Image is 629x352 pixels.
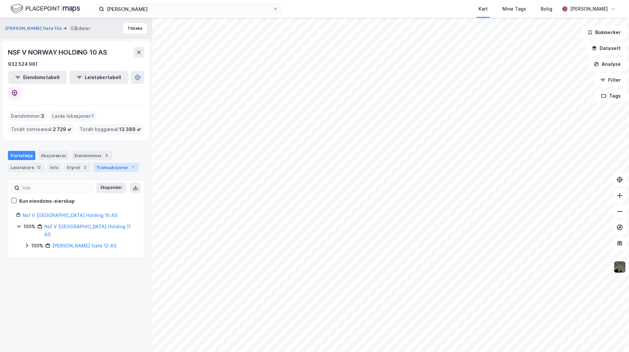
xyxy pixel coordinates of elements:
[5,25,63,32] button: [PERSON_NAME] Gate 12a
[8,47,108,58] div: NSF V NORWAY HOLDING 10 AS
[44,224,131,237] a: Nsf V [GEOGRAPHIC_DATA] Holding 11 AS
[130,164,136,171] div: 1
[11,3,80,15] img: logo.f888ab2527a4732fd821a326f86c7f29.svg
[69,71,128,84] button: Leietakertabell
[23,223,35,231] div: 100%
[8,60,38,68] div: 932 524 961
[588,58,626,71] button: Analyse
[41,112,44,120] span: 3
[502,5,526,13] div: Mine Tags
[47,163,61,172] div: Info
[103,152,110,159] div: 3
[82,164,88,171] div: 2
[31,242,43,250] div: 100%
[8,124,74,135] div: Totalt tomteareal :
[119,125,141,133] span: 13 389 ㎡
[53,125,72,133] span: 2 729 ㎡
[570,5,608,13] div: [PERSON_NAME]
[38,151,69,160] div: Aksjonærer
[586,42,626,55] button: Datasett
[70,24,90,32] div: Gårdeier
[35,164,42,171] div: 12
[92,112,94,120] span: 1
[8,151,35,160] div: Portefølje
[613,261,626,273] img: 9k=
[64,163,91,172] div: Styret
[52,243,116,248] a: [PERSON_NAME] Gate 12 AS
[595,73,626,87] button: Filter
[77,124,144,135] div: Totalt byggareal :
[72,151,112,160] div: Eiendommer
[19,197,75,205] div: Kun eiendoms-eierskap
[8,71,67,84] button: Eiendomstabell
[541,5,552,13] div: Bolig
[582,26,626,39] button: Bokmerker
[596,89,626,103] button: Tags
[96,183,126,193] button: Ekspander
[50,111,97,121] div: Leide lokasjoner :
[104,4,273,14] input: Søk på adresse, matrikkel, gårdeiere, leietakere eller personer
[22,212,117,218] a: Nsf V [GEOGRAPHIC_DATA] Holding 10 AS
[123,23,147,34] button: Tilbake
[20,183,92,193] input: Søk
[94,163,139,172] div: Transaksjoner
[8,163,45,172] div: Leietakere
[479,5,488,13] div: Kart
[596,320,629,352] iframe: Chat Widget
[8,111,47,121] div: Eiendommer :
